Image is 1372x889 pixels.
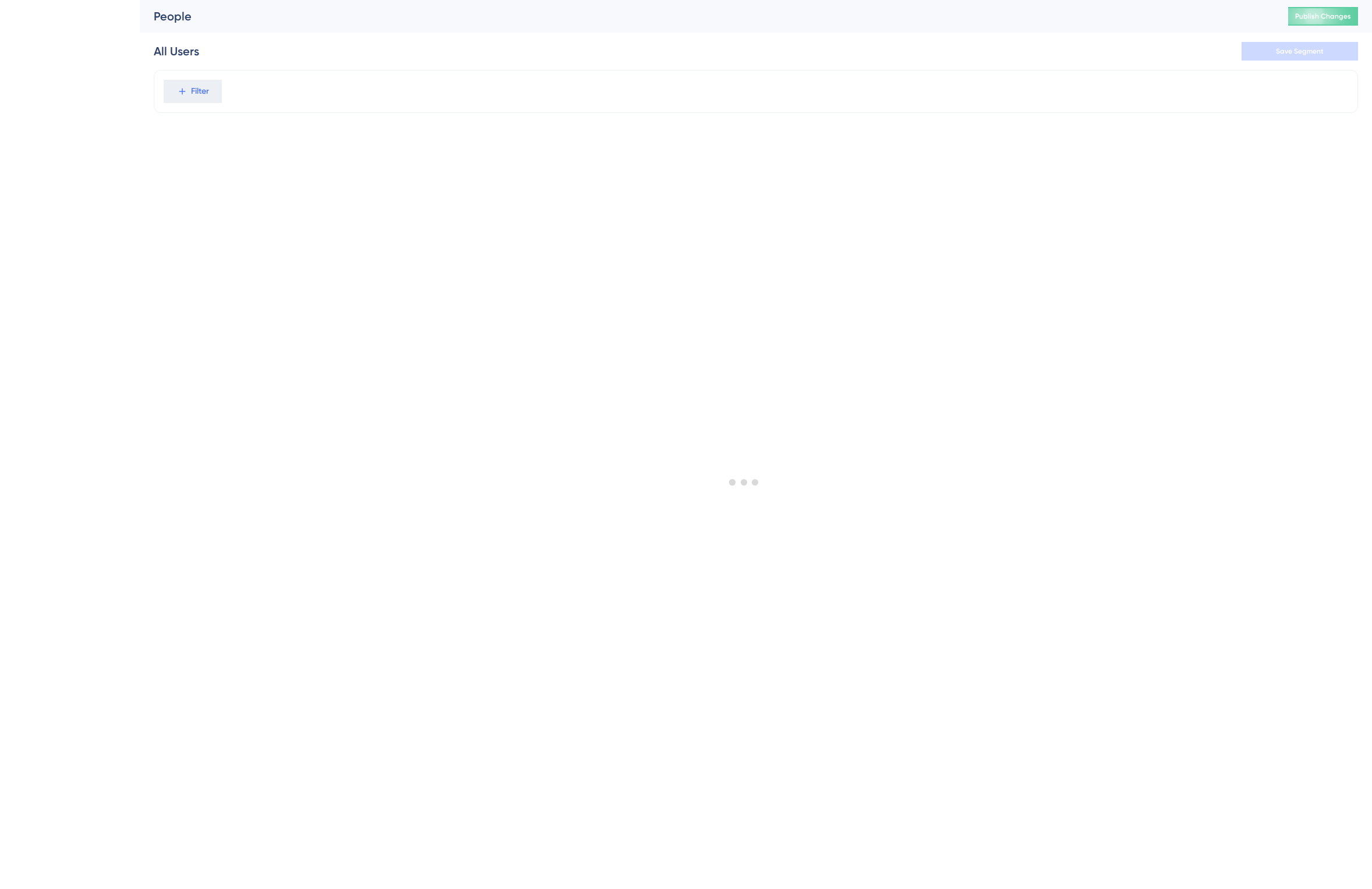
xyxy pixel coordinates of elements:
span: Publish Changes [1295,12,1351,21]
span: Save Segment [1276,47,1324,56]
button: Save Segment [1242,42,1358,61]
button: Publish Changes [1288,7,1358,26]
div: People [154,8,1259,24]
div: All Users [154,43,199,59]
